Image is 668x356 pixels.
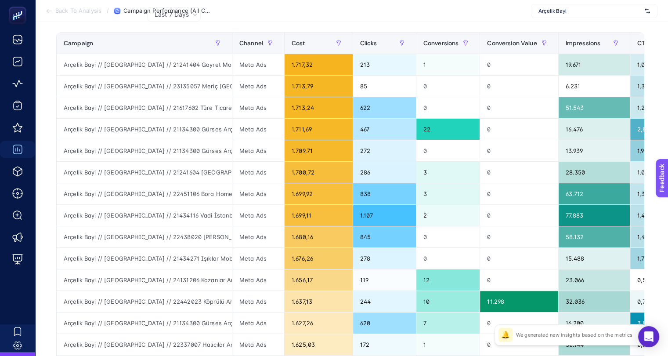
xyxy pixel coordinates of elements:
div: Arçelik Bayi // [GEOGRAPHIC_DATA] // 24131206 Kazanlar Arçelik - ,İE - // [GEOGRAPHIC_DATA] Bölge... [57,269,232,291]
div: 77.883 [559,205,630,226]
div: Arçelik Bayi // [GEOGRAPHIC_DATA] // 21434116 Vadi İstanbul Arçelik - ID // [GEOGRAPHIC_DATA] // ... [57,205,232,226]
div: 0 [480,269,558,291]
div: 23.066 [559,269,630,291]
div: Meta Ads [232,248,284,269]
div: 7 [416,312,480,334]
div: 13.939 [559,140,630,161]
div: 0 [480,226,558,247]
div: 838 [353,183,416,204]
div: Meta Ads [232,269,284,291]
div: Arçelik Bayi // [GEOGRAPHIC_DATA] // 21241604 [GEOGRAPHIC_DATA] Arçelik - ÇYK // [GEOGRAPHIC_DATA... [57,162,232,183]
p: We generated new insights based on the metrics [516,331,632,338]
div: Meta Ads [232,97,284,118]
div: 0 [480,312,558,334]
div: 0 [416,97,480,118]
div: 🔔 [498,328,513,342]
div: 6.231 [559,76,630,97]
div: 58.132 [559,226,630,247]
span: Campaign [64,40,93,47]
div: 1.717,32 [285,54,353,75]
span: Conversion Value [487,40,537,47]
div: Arçelik Bayi // [GEOGRAPHIC_DATA] // 22442023 Köprülü Arçelik - [GEOGRAPHIC_DATA] - ÇYK // Facebo... [57,291,232,312]
div: 620 [353,312,416,334]
div: Arçelik Bayi // [GEOGRAPHIC_DATA] // 21617602 Türe Ticaret Arçelik - ÇYK // [GEOGRAPHIC_DATA] - [... [57,97,232,118]
span: CTR [637,40,649,47]
div: 0 [480,183,558,204]
span: Last 7 Days [155,10,189,19]
div: Meta Ads [232,162,284,183]
div: 0 [480,162,558,183]
div: Meta Ads [232,226,284,247]
div: 11.298 [480,291,558,312]
div: Arçelik Bayi // [GEOGRAPHIC_DATA] // 21134300 Gürses Arçelik - [GEOGRAPHIC_DATA] - ID - 3 // [GEO... [57,119,232,140]
div: 3 [416,183,480,204]
div: 172 [353,334,416,355]
div: 213 [353,54,416,75]
span: Back To Analysis [55,7,101,15]
div: Arçelik Bayi // [GEOGRAPHIC_DATA] // 21434271 Işıklar Mobilya Arçelik - ID - 3 // [GEOGRAPHIC_DAT... [57,248,232,269]
span: Conversions [423,40,459,47]
div: 1.676,26 [285,248,353,269]
div: 0 [480,119,558,140]
div: 278 [353,248,416,269]
div: 12 [416,269,480,291]
div: 0 [480,54,558,75]
div: Arçelik Bayi // [GEOGRAPHIC_DATA] // 22451106 Bora Home Arçelik - ÇYK // [GEOGRAPHIC_DATA] Bölges... [57,183,232,204]
div: 622 [353,97,416,118]
div: 1.627,26 [285,312,353,334]
div: 272 [353,140,416,161]
div: Arçelik Bayi // [GEOGRAPHIC_DATA] // 21241404 Gayret Mobilya Arçelik - ÇYK // [GEOGRAPHIC_DATA] B... [57,54,232,75]
span: Arçelik Bayi [538,7,641,15]
div: 16.200 [559,312,630,334]
div: 0 [480,205,558,226]
span: Campaign Performance (All Channel) [123,7,211,15]
div: 1 [416,334,480,355]
div: 1.713,24 [285,97,353,118]
div: 32.036 [559,291,630,312]
div: 286 [353,162,416,183]
div: 51.543 [559,97,630,118]
div: Arçelik Bayi // [GEOGRAPHIC_DATA] // 21134300 Gürses Arçelik - [GEOGRAPHIC_DATA] - ID - 6 // [GEO... [57,140,232,161]
div: Meta Ads [232,76,284,97]
div: 244 [353,291,416,312]
div: 19.671 [559,54,630,75]
div: Meta Ads [232,205,284,226]
div: 3 [416,162,480,183]
span: Channel [239,40,263,47]
span: Feedback [5,3,33,10]
div: 15.488 [559,248,630,269]
div: 1.107 [353,205,416,226]
div: 85 [353,76,416,97]
div: 119 [353,269,416,291]
div: Meta Ads [232,140,284,161]
span: Impressions [566,40,601,47]
div: 845 [353,226,416,247]
div: 1.637,13 [285,291,353,312]
div: 22 [416,119,480,140]
div: 1.625,03 [285,334,353,355]
div: Arçelik Bayi // [GEOGRAPHIC_DATA] // 21134300 Gürses Arçelik - [GEOGRAPHIC_DATA] - ID - 7 // [GEO... [57,312,232,334]
div: 1 [416,54,480,75]
div: 28.350 [559,162,630,183]
img: svg%3e [645,7,650,15]
div: 0 [480,248,558,269]
div: Meta Ads [232,334,284,355]
div: 1.699,11 [285,205,353,226]
div: 63.712 [559,183,630,204]
div: 467 [353,119,416,140]
div: 0 [416,140,480,161]
div: Meta Ads [232,312,284,334]
span: / [107,7,109,14]
div: 1.709,71 [285,140,353,161]
div: 0 [480,140,558,161]
div: 1.699,92 [285,183,353,204]
div: Arçelik Bayi // [GEOGRAPHIC_DATA] // 22337007 Halıcılar Arçelik - [GEOGRAPHIC_DATA] - ÇYK - (Marm... [57,334,232,355]
div: Meta Ads [232,119,284,140]
span: Clicks [360,40,377,47]
div: 1.700,72 [285,162,353,183]
div: 0 [480,334,558,355]
div: 1.680,16 [285,226,353,247]
div: 1.656,17 [285,269,353,291]
div: 0 [416,226,480,247]
div: Arçelik Bayi // [GEOGRAPHIC_DATA] // 23135057 Meriç [GEOGRAPHIC_DATA] Arçelik - CB // [GEOGRAPHIC... [57,76,232,97]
